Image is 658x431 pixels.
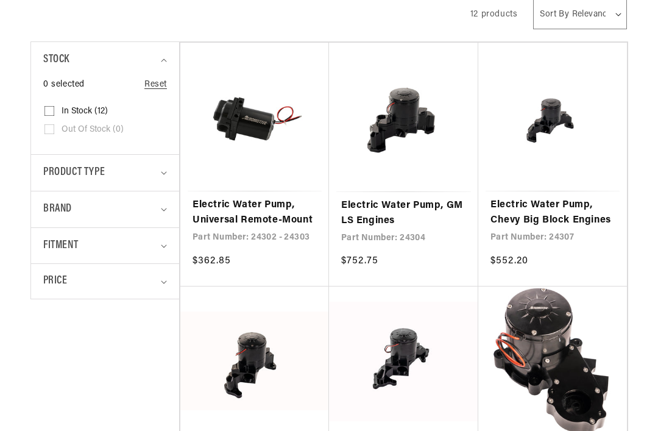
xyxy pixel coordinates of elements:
summary: Fitment (0 selected) [43,228,167,264]
a: Electric Water Pump, Chevy Big Block Engines [490,198,615,229]
span: Price [43,273,67,290]
span: Brand [43,201,72,218]
span: 0 selected [43,78,85,91]
summary: Brand (0 selected) [43,191,167,227]
span: Product type [43,164,105,182]
span: Stock [43,51,69,69]
span: Out of stock (0) [62,124,124,135]
a: Reset [144,78,167,91]
summary: Product type (0 selected) [43,155,167,191]
span: In stock (12) [62,106,108,117]
summary: Stock (0 selected) [43,42,167,78]
span: 12 products [470,10,518,19]
summary: Price [43,264,167,299]
span: Fitment [43,237,78,255]
a: Electric Water Pump, GM LS Engines [341,198,466,229]
a: Electric Water Pump, Universal Remote-Mount [193,198,317,229]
